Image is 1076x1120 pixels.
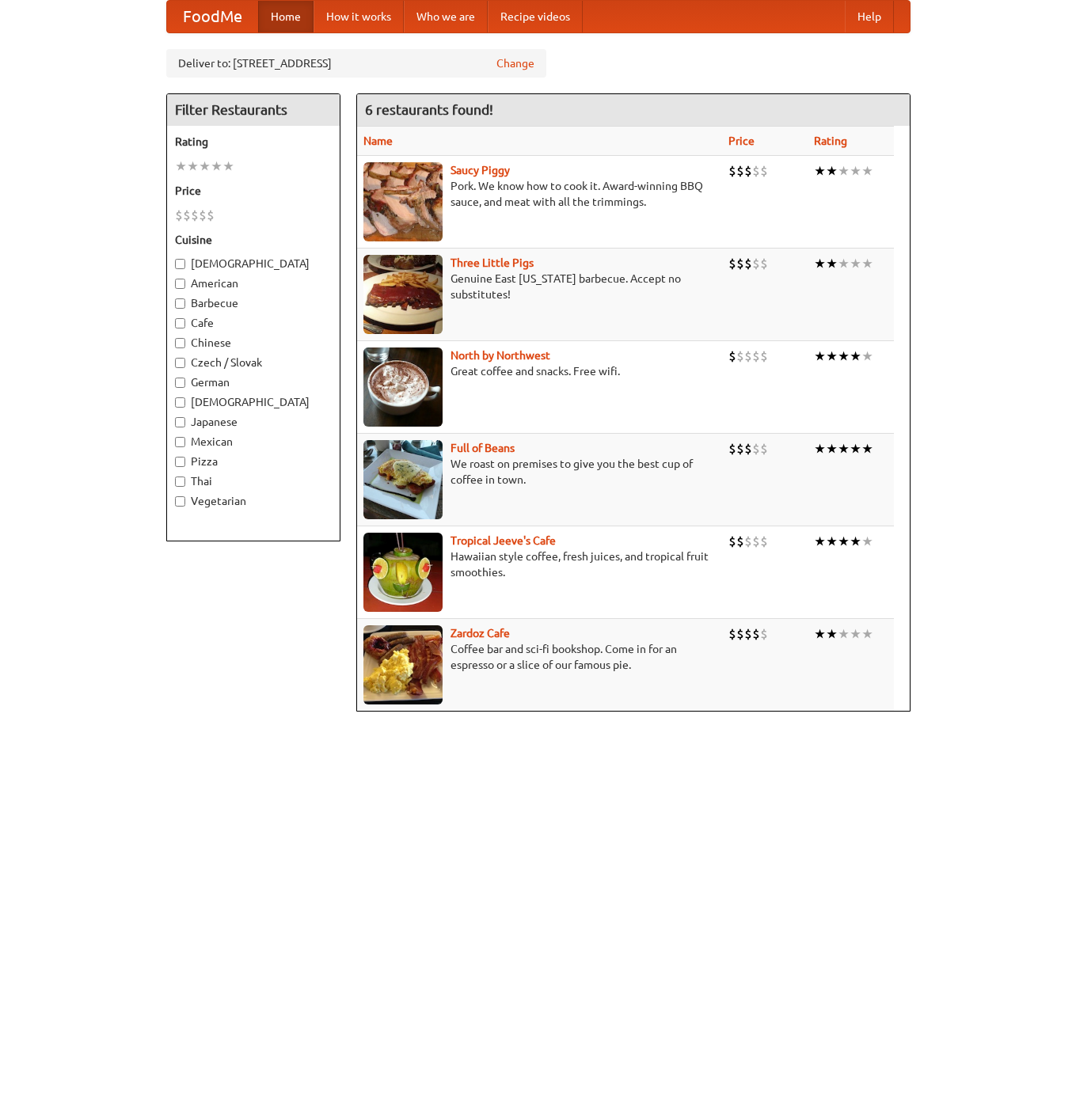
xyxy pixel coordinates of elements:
p: We roast on premises to give you the best cup of coffee in town. [363,456,717,488]
a: Help [845,1,894,32]
img: beans.jpg [363,440,443,519]
li: ★ [826,347,838,365]
li: ★ [826,625,838,643]
a: Full of Beans [451,442,515,454]
li: $ [728,533,736,550]
label: Mexican [175,434,332,450]
li: $ [191,207,199,224]
input: Chinese [175,338,185,348]
a: How it works [314,1,404,32]
input: Vegetarian [175,496,185,507]
label: [DEMOGRAPHIC_DATA] [175,256,332,271]
li: $ [728,255,736,272]
img: saucy.jpg [363,162,443,241]
a: Rating [814,135,847,147]
ng-pluralize: 6 restaurants found! [365,102,493,117]
p: Pork. We know how to cook it. Award-winning BBQ sauce, and meat with all the trimmings. [363,178,717,210]
a: Who we are [404,1,488,32]
h4: Filter Restaurants [167,94,340,126]
input: German [175,378,185,388]
li: $ [760,347,768,365]
li: $ [744,440,752,457]
li: ★ [861,255,873,272]
label: Pizza [175,454,332,469]
li: $ [728,347,736,365]
li: $ [199,207,207,224]
a: North by Northwest [451,349,550,362]
li: $ [736,347,744,365]
li: $ [760,533,768,550]
li: $ [744,162,752,180]
label: Czech / Slovak [175,355,332,370]
li: ★ [814,625,826,643]
li: ★ [187,158,199,175]
li: $ [736,625,744,643]
input: Barbecue [175,298,185,309]
label: German [175,374,332,390]
li: $ [752,162,760,180]
a: Tropical Jeeve's Cafe [451,534,556,547]
li: ★ [814,347,826,365]
label: [DEMOGRAPHIC_DATA] [175,394,332,410]
p: Hawaiian style coffee, fresh juices, and tropical fruit smoothies. [363,549,717,580]
li: $ [760,625,768,643]
h5: Price [175,183,332,199]
li: ★ [850,625,861,643]
li: $ [752,533,760,550]
a: Three Little Pigs [451,256,534,269]
input: Thai [175,476,185,487]
label: Chinese [175,335,332,351]
li: ★ [814,255,826,272]
h5: Rating [175,134,332,150]
input: Czech / Slovak [175,358,185,368]
li: ★ [838,347,850,365]
li: $ [752,255,760,272]
img: jeeves.jpg [363,533,443,612]
li: ★ [861,440,873,457]
img: zardoz.jpg [363,625,443,704]
li: $ [744,533,752,550]
li: ★ [850,440,861,457]
label: American [175,275,332,291]
input: Mexican [175,437,185,447]
li: ★ [826,162,838,180]
li: $ [760,255,768,272]
label: Vegetarian [175,493,332,509]
li: $ [207,207,215,224]
li: $ [183,207,191,224]
li: $ [728,162,736,180]
p: Great coffee and snacks. Free wifi. [363,363,717,379]
label: Barbecue [175,295,332,311]
li: $ [736,255,744,272]
a: Home [258,1,314,32]
li: $ [760,162,768,180]
li: ★ [838,162,850,180]
li: ★ [826,533,838,550]
a: Name [363,135,393,147]
input: [DEMOGRAPHIC_DATA] [175,397,185,408]
li: ★ [222,158,234,175]
li: ★ [861,625,873,643]
a: FoodMe [167,1,258,32]
li: ★ [814,533,826,550]
div: Deliver to: [STREET_ADDRESS] [166,49,546,78]
li: $ [736,533,744,550]
li: $ [752,625,760,643]
li: ★ [826,255,838,272]
a: Zardoz Cafe [451,627,510,640]
label: Thai [175,473,332,489]
input: Pizza [175,457,185,467]
li: $ [744,255,752,272]
li: $ [744,625,752,643]
img: littlepigs.jpg [363,255,443,334]
a: Saucy Piggy [451,164,510,177]
li: $ [728,440,736,457]
li: ★ [861,533,873,550]
input: Cafe [175,318,185,328]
